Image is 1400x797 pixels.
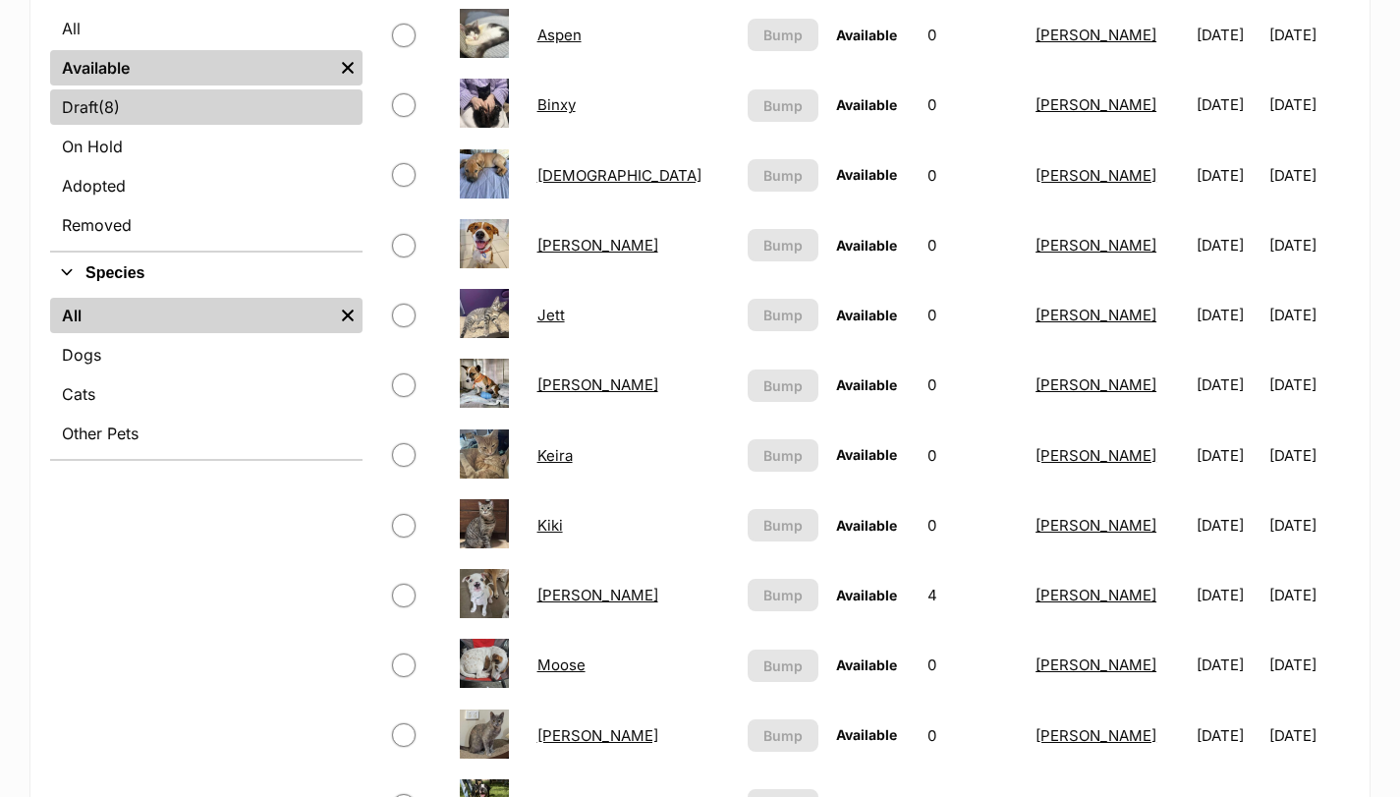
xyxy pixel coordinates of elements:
[1189,1,1267,69] td: [DATE]
[1036,586,1156,604] a: [PERSON_NAME]
[1269,491,1348,559] td: [DATE]
[537,95,576,114] a: Binxy
[537,236,658,255] a: [PERSON_NAME]
[1036,446,1156,465] a: [PERSON_NAME]
[537,166,701,185] a: [DEMOGRAPHIC_DATA]
[50,50,333,85] a: Available
[1036,166,1156,185] a: [PERSON_NAME]
[1189,211,1267,279] td: [DATE]
[333,50,363,85] a: Remove filter
[537,26,582,44] a: Aspen
[748,439,818,472] button: Bump
[763,25,803,45] span: Bump
[1036,516,1156,535] a: [PERSON_NAME]
[537,655,586,674] a: Moose
[748,19,818,51] button: Bump
[763,375,803,396] span: Bump
[920,1,1026,69] td: 0
[1189,281,1267,349] td: [DATE]
[537,306,565,324] a: Jett
[1269,211,1348,279] td: [DATE]
[836,237,897,254] span: Available
[748,370,818,402] button: Bump
[763,725,803,746] span: Bump
[1269,1,1348,69] td: [DATE]
[748,579,818,611] button: Bump
[537,516,563,535] a: Kiki
[748,229,818,261] button: Bump
[1189,142,1267,209] td: [DATE]
[1269,281,1348,349] td: [DATE]
[1036,726,1156,745] a: [PERSON_NAME]
[920,142,1026,209] td: 0
[836,96,897,113] span: Available
[1269,142,1348,209] td: [DATE]
[763,445,803,466] span: Bump
[50,416,363,451] a: Other Pets
[836,587,897,603] span: Available
[1036,655,1156,674] a: [PERSON_NAME]
[1269,351,1348,419] td: [DATE]
[1189,561,1267,629] td: [DATE]
[836,166,897,183] span: Available
[1269,422,1348,489] td: [DATE]
[537,726,658,745] a: [PERSON_NAME]
[50,11,363,46] a: All
[1036,306,1156,324] a: [PERSON_NAME]
[50,89,363,125] a: Draft
[920,71,1026,139] td: 0
[50,7,363,251] div: Status
[920,491,1026,559] td: 0
[748,509,818,541] button: Bump
[763,515,803,536] span: Bump
[763,235,803,256] span: Bump
[537,446,573,465] a: Keira
[333,298,363,333] a: Remove filter
[748,719,818,752] button: Bump
[748,159,818,192] button: Bump
[836,307,897,323] span: Available
[920,351,1026,419] td: 0
[1189,71,1267,139] td: [DATE]
[50,168,363,203] a: Adopted
[748,89,818,122] button: Bump
[1036,95,1156,114] a: [PERSON_NAME]
[50,298,333,333] a: All
[50,376,363,412] a: Cats
[748,650,818,682] button: Bump
[836,446,897,463] span: Available
[763,305,803,325] span: Bump
[1269,631,1348,699] td: [DATE]
[763,585,803,605] span: Bump
[1189,631,1267,699] td: [DATE]
[1036,26,1156,44] a: [PERSON_NAME]
[1189,422,1267,489] td: [DATE]
[920,422,1026,489] td: 0
[920,702,1026,769] td: 0
[836,517,897,534] span: Available
[50,129,363,164] a: On Hold
[836,656,897,673] span: Available
[1189,491,1267,559] td: [DATE]
[50,337,363,372] a: Dogs
[1036,375,1156,394] a: [PERSON_NAME]
[836,27,897,43] span: Available
[763,655,803,676] span: Bump
[836,376,897,393] span: Available
[920,631,1026,699] td: 0
[537,375,658,394] a: [PERSON_NAME]
[920,561,1026,629] td: 4
[763,165,803,186] span: Bump
[920,281,1026,349] td: 0
[1189,702,1267,769] td: [DATE]
[50,294,363,459] div: Species
[50,260,363,286] button: Species
[1269,561,1348,629] td: [DATE]
[1269,702,1348,769] td: [DATE]
[1269,71,1348,139] td: [DATE]
[748,299,818,331] button: Bump
[1189,351,1267,419] td: [DATE]
[1036,236,1156,255] a: [PERSON_NAME]
[763,95,803,116] span: Bump
[98,95,120,119] span: (8)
